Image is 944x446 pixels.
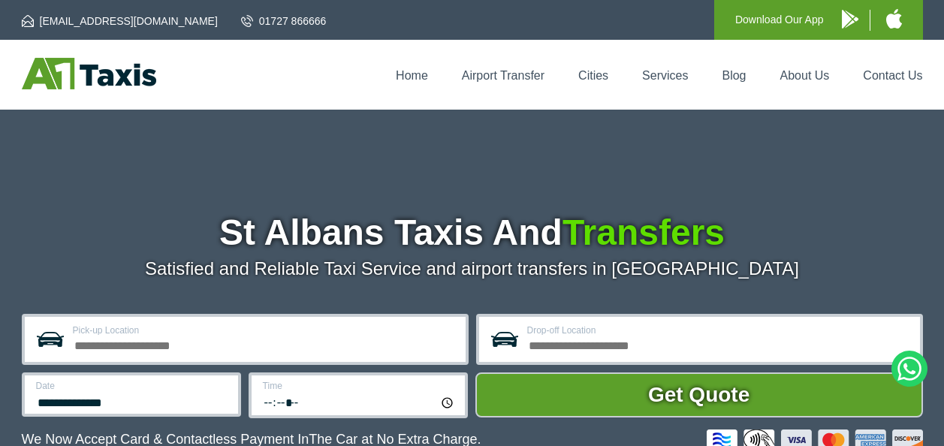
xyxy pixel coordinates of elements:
a: Airport Transfer [462,69,544,82]
p: Download Our App [735,11,824,29]
label: Pick-up Location [73,326,457,335]
img: A1 Taxis St Albans LTD [22,58,156,89]
label: Drop-off Location [527,326,911,335]
label: Time [263,381,456,390]
label: Date [36,381,229,390]
a: Contact Us [863,69,922,82]
a: Home [396,69,428,82]
a: Cities [578,69,608,82]
p: Satisfied and Reliable Taxi Service and airport transfers in [GEOGRAPHIC_DATA] [22,258,923,279]
span: Transfers [562,212,725,252]
a: 01727 866666 [241,14,327,29]
a: Blog [722,69,746,82]
a: Services [642,69,688,82]
a: [EMAIL_ADDRESS][DOMAIN_NAME] [22,14,218,29]
h1: St Albans Taxis And [22,215,923,251]
img: A1 Taxis iPhone App [886,9,902,29]
a: About Us [780,69,830,82]
button: Get Quote [475,372,923,417]
img: A1 Taxis Android App [842,10,858,29]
